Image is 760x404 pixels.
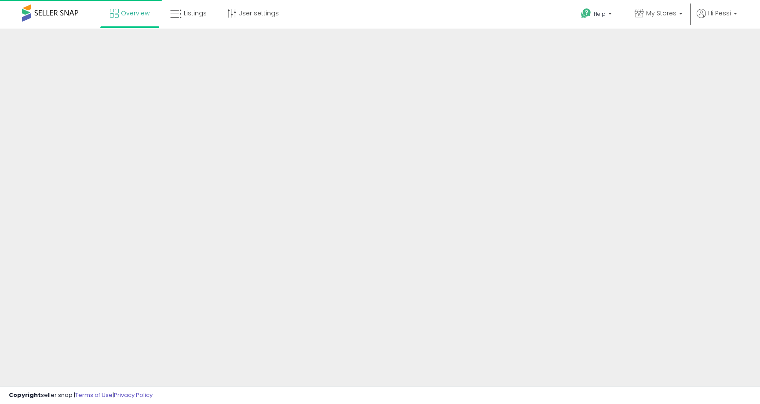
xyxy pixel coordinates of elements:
[121,9,150,18] span: Overview
[708,9,731,18] span: Hi Pessi
[114,391,153,399] a: Privacy Policy
[594,10,606,18] span: Help
[9,391,41,399] strong: Copyright
[184,9,207,18] span: Listings
[75,391,113,399] a: Terms of Use
[646,9,676,18] span: My Stores
[9,391,153,400] div: seller snap | |
[697,9,737,29] a: Hi Pessi
[581,8,592,19] i: Get Help
[574,1,621,29] a: Help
